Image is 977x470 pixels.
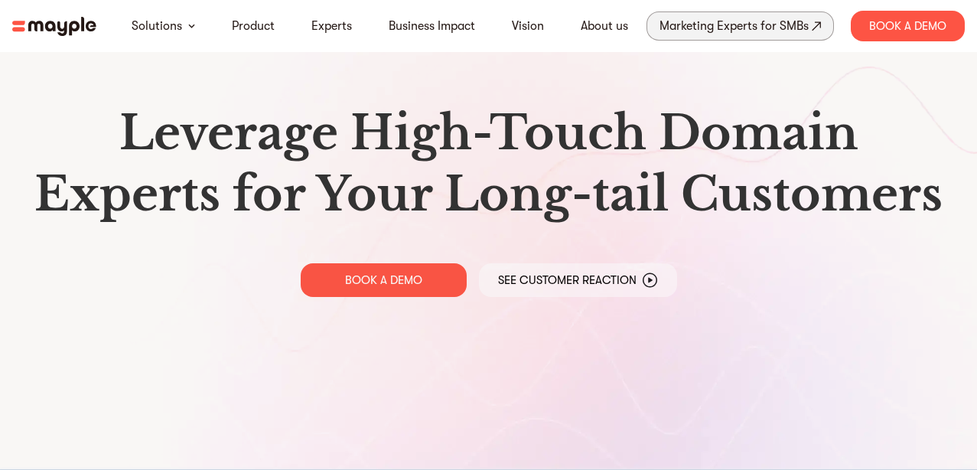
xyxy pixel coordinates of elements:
h1: Leverage High-Touch Domain Experts for Your Long-tail Customers [24,103,953,225]
a: BOOK A DEMO [301,263,467,297]
a: See Customer Reaction [479,263,677,297]
a: Vision [512,17,544,35]
a: Solutions [132,17,182,35]
img: mayple-logo [12,17,96,36]
img: arrow-down [188,24,195,28]
a: Business Impact [389,17,475,35]
p: See Customer Reaction [498,273,637,288]
a: Product [232,17,275,35]
iframe: Chat Widget [900,397,977,470]
div: Book A Demo [851,11,965,41]
a: Marketing Experts for SMBs [646,11,834,41]
p: BOOK A DEMO [345,273,422,288]
a: Experts [311,17,352,35]
a: About us [581,17,628,35]
div: Marketing Experts for SMBs [659,15,809,37]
